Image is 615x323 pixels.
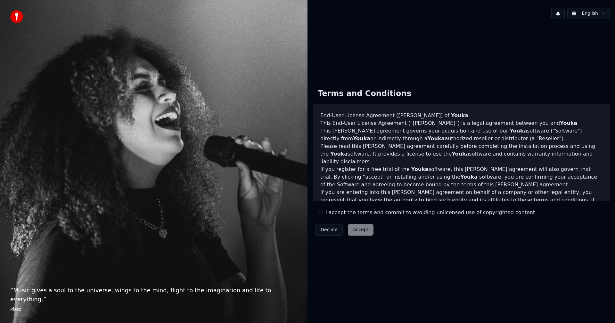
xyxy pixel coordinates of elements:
[510,128,527,134] span: Youka
[452,151,469,157] span: Youka
[330,151,348,157] span: Youka
[10,286,297,304] p: “ Music gives a soul to the universe, wings to the mind, flight to the imagination and life to ev...
[320,189,602,219] p: If you are entering into this [PERSON_NAME] agreement on behalf of a company or other legal entit...
[320,166,602,189] p: If you register for a free trial of the software, this [PERSON_NAME] agreement will also govern t...
[10,10,23,23] img: youka
[560,120,577,126] span: Youka
[320,142,602,166] p: Please read this [PERSON_NAME] agreement carefully before completing the installation process and...
[427,135,445,141] span: Youka
[320,127,602,142] p: This [PERSON_NAME] agreement governs your acquisition and use of our software ("Software") direct...
[353,135,370,141] span: Youka
[320,119,602,127] p: This End-User License Agreement ("[PERSON_NAME]") is a legal agreement between you and
[460,174,478,180] span: Youka
[313,84,416,104] div: Terms and Conditions
[10,306,297,313] footer: Plato
[411,166,429,172] span: Youka
[315,224,343,236] button: Decline
[325,209,535,216] label: I accept the terms and commit to avoiding unlicensed use of copyrighted content
[320,112,602,119] h3: End-User License Agreement ([PERSON_NAME]) of
[451,112,468,118] span: Youka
